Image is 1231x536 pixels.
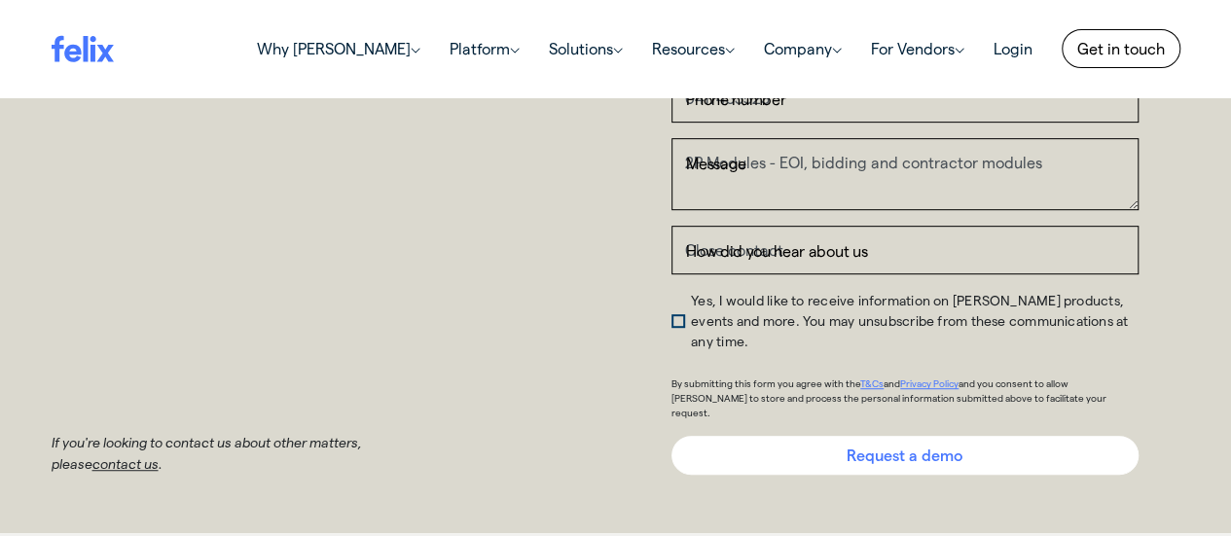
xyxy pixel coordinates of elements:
[671,377,860,389] span: By submitting this form you agree with the
[92,455,159,472] a: contact us
[242,29,435,68] a: Why [PERSON_NAME]
[979,29,1047,68] a: Login
[671,138,1139,210] textarea: 2P Modules - EOI, bidding and contractor modules
[637,29,749,68] a: Resources
[534,29,637,68] a: Solutions
[52,35,114,61] img: felix logo
[671,377,1106,418] span: and you consent to allow [PERSON_NAME] to store and process the personal information submitted ab...
[884,377,900,389] span: and
[435,29,534,68] a: Platform
[1062,29,1180,68] a: Get in touch
[52,432,441,476] p: If you're looking to contact us about other matters, please .
[900,377,959,389] a: Privacy Policy
[691,292,1128,349] span: Yes, I would like to receive information on [PERSON_NAME] products, events and more. You may unsu...
[671,436,1139,475] input: Request a demo
[749,29,856,68] a: Company
[856,29,979,68] a: For Vendors
[860,377,884,389] a: T&Cs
